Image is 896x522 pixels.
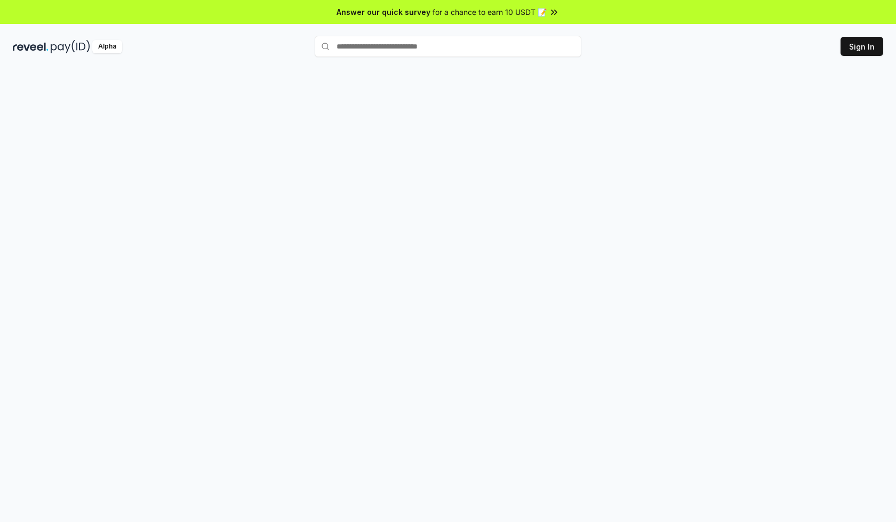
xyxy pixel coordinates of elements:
[51,40,90,53] img: pay_id
[433,6,547,18] span: for a chance to earn 10 USDT 📝
[92,40,122,53] div: Alpha
[841,37,883,56] button: Sign In
[337,6,430,18] span: Answer our quick survey
[13,40,49,53] img: reveel_dark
